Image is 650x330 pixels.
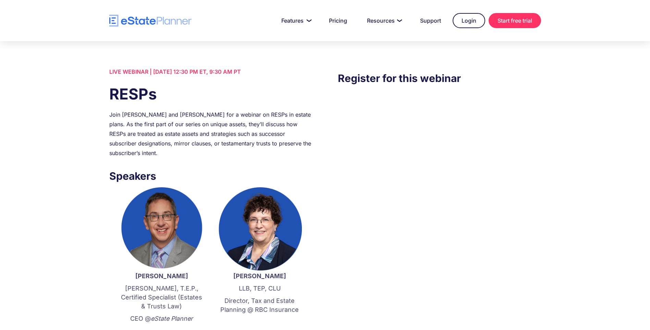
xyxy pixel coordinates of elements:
[120,284,204,311] p: [PERSON_NAME], T.E.P., Certified Specialist (Estates & Trusts Law)
[109,15,192,27] a: home
[109,110,312,158] div: Join [PERSON_NAME] and [PERSON_NAME] for a webinar on RESPs in estate plans. As the first part of...
[233,272,286,280] strong: [PERSON_NAME]
[218,296,302,314] p: Director, Tax and Estate Planning @ RBC Insurance
[151,315,193,322] em: eState Planner
[489,13,541,28] a: Start free trial
[218,318,302,327] p: ‍
[359,14,408,27] a: Resources
[453,13,485,28] a: Login
[135,272,188,280] strong: [PERSON_NAME]
[338,70,541,86] h3: Register for this webinar
[412,14,449,27] a: Support
[338,100,541,223] iframe: Form 0
[109,168,312,184] h3: Speakers
[218,284,302,293] p: LLB, TEP, CLU
[109,67,312,76] div: LIVE WEBINAR | [DATE] 12:30 PM ET, 9:30 AM PT
[109,83,312,105] h1: RESPs
[321,14,355,27] a: Pricing
[273,14,317,27] a: Features
[120,314,204,323] p: CEO @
